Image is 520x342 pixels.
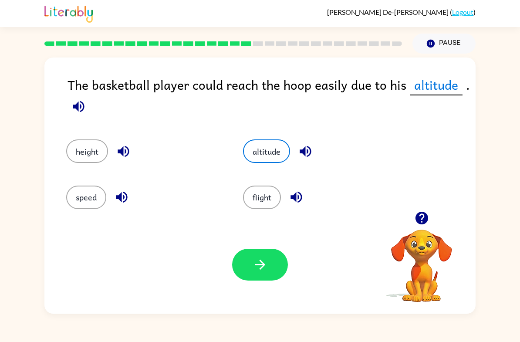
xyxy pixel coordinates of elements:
a: Logout [452,8,473,16]
div: The basketball player could reach the hoop easily due to his . [68,75,476,122]
span: [PERSON_NAME] De-[PERSON_NAME] [327,8,450,16]
button: flight [243,186,281,209]
button: altitude [243,139,290,163]
button: Pause [412,34,476,54]
video: Your browser must support playing .mp4 files to use Literably. Please try using another browser. [378,216,465,303]
span: altitude [410,75,463,95]
div: ( ) [327,8,476,16]
button: speed [66,186,106,209]
button: height [66,139,108,163]
img: Literably [44,3,93,23]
